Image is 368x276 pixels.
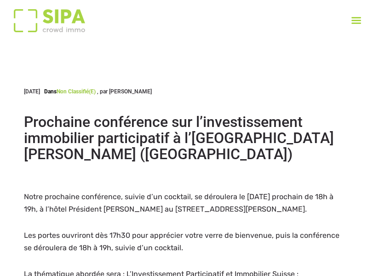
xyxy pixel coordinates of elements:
div: [DATE] [24,87,152,96]
span: Notre prochaine conférence, suivie d’un cocktail, se déroulera le [DATE] prochain de 18h à 19h, à... [24,192,333,213]
span: Dans [44,88,57,95]
span: , par [PERSON_NAME] [97,88,152,95]
img: Logo [9,9,90,32]
a: Non classifié(e) [57,88,96,95]
span: Les portes ouvriront dès 17h30 pour apprécier votre verre de bienvenue, puis la conférence se dér... [24,231,339,252]
h1: Prochaine conférence sur l’investissement immobilier participatif à l’[GEOGRAPHIC_DATA][PERSON_NA... [24,114,344,163]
